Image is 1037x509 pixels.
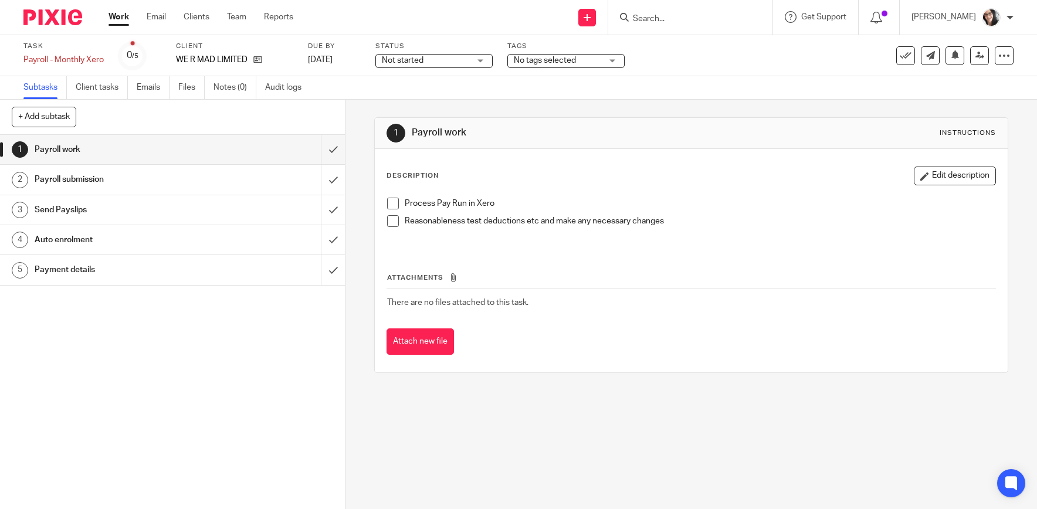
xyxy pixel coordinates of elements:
[940,128,996,138] div: Instructions
[405,215,995,227] p: Reasonableness test deductions etc and make any necessary changes
[12,232,28,248] div: 4
[23,54,104,66] div: Payroll - Monthly Xero
[12,172,28,188] div: 2
[265,76,310,99] a: Audit logs
[35,171,218,188] h1: Payroll submission
[176,54,248,66] p: WE R MAD LIMITED
[178,76,205,99] a: Files
[12,202,28,218] div: 3
[35,201,218,219] h1: Send Payslips
[405,198,995,209] p: Process Pay Run in Xero
[35,141,218,158] h1: Payroll work
[914,167,996,185] button: Edit description
[227,11,246,23] a: Team
[387,171,439,181] p: Description
[23,76,67,99] a: Subtasks
[147,11,166,23] a: Email
[176,42,293,51] label: Client
[387,328,454,355] button: Attach new file
[76,76,128,99] a: Client tasks
[127,49,138,62] div: 0
[137,76,170,99] a: Emails
[514,56,576,65] span: No tags selected
[382,56,423,65] span: Not started
[308,56,333,64] span: [DATE]
[387,274,443,281] span: Attachments
[375,42,493,51] label: Status
[213,76,256,99] a: Notes (0)
[982,8,1001,27] img: me%20(1).jpg
[632,14,737,25] input: Search
[132,53,138,59] small: /5
[12,141,28,158] div: 1
[507,42,625,51] label: Tags
[109,11,129,23] a: Work
[184,11,209,23] a: Clients
[308,42,361,51] label: Due by
[801,13,846,21] span: Get Support
[23,42,104,51] label: Task
[35,261,218,279] h1: Payment details
[35,231,218,249] h1: Auto enrolment
[911,11,976,23] p: [PERSON_NAME]
[387,124,405,142] div: 1
[412,127,716,139] h1: Payroll work
[387,298,528,307] span: There are no files attached to this task.
[23,9,82,25] img: Pixie
[264,11,293,23] a: Reports
[12,107,76,127] button: + Add subtask
[12,262,28,279] div: 5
